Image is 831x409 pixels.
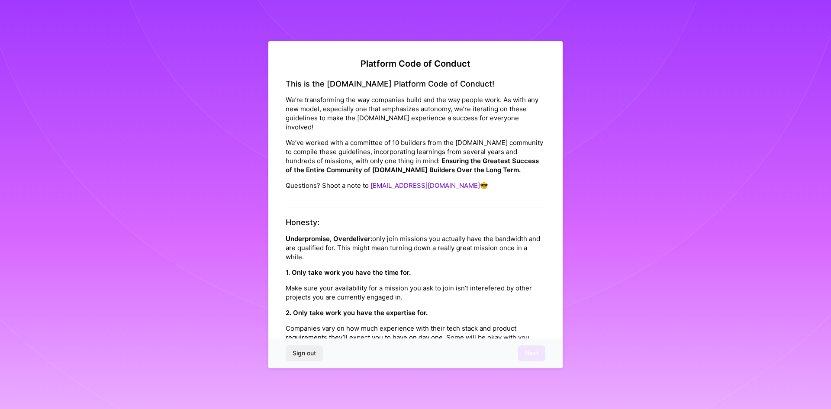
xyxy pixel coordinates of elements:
p: Companies vary on how much experience with their tech stack and product requirements they’ll expe... [286,324,545,351]
p: only join missions you actually have the bandwidth and are qualified for. This might mean turning... [286,234,545,261]
p: We’re transforming the way companies build and the way people work. As with any new model, especi... [286,95,545,132]
a: [EMAIL_ADDRESS][DOMAIN_NAME] [370,181,480,190]
p: Questions? Shoot a note to 😎 [286,181,545,190]
p: Make sure your availability for a mission you ask to join isn’t interefered by other projects you... [286,283,545,302]
h4: Honesty: [286,218,545,227]
strong: 2. Only take work you have the expertise for. [286,309,428,317]
button: Sign out [286,345,323,361]
h4: This is the [DOMAIN_NAME] Platform Code of Conduct! [286,79,545,89]
span: Sign out [293,349,316,357]
h2: Platform Code of Conduct [286,58,545,69]
strong: Ensuring the Greatest Success of the Entire Community of [DOMAIN_NAME] Builders Over the Long Term. [286,157,539,174]
strong: Underpromise, Overdeliver: [286,235,372,243]
strong: 1. Only take work you have the time for. [286,268,411,277]
p: We’ve worked with a committee of 10 builders from the [DOMAIN_NAME] community to compile these gu... [286,138,545,174]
